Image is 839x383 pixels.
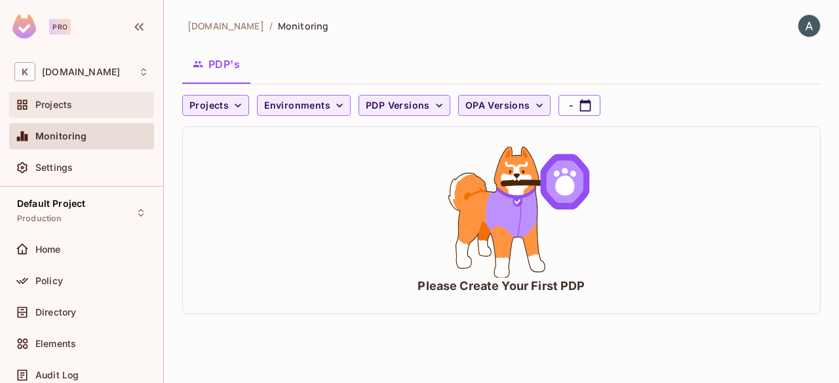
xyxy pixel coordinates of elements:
[14,62,35,81] span: K
[798,15,820,37] img: Akhil Kumar
[35,370,79,380] span: Audit Log
[359,95,450,116] button: PDP Versions
[182,48,250,81] button: PDP's
[558,95,600,116] button: -
[35,244,61,255] span: Home
[278,20,328,32] span: Monitoring
[35,307,76,318] span: Directory
[458,95,551,116] button: OPA Versions
[35,131,87,141] span: Monitoring
[35,162,73,173] span: Settings
[35,276,63,286] span: Policy
[257,95,351,116] button: Environments
[403,147,600,278] div: animation
[189,98,229,114] span: Projects
[35,338,76,349] span: Elements
[35,100,72,110] span: Projects
[17,213,62,224] span: Production
[264,98,330,114] span: Environments
[49,19,71,35] div: Pro
[17,198,85,209] span: Default Project
[465,98,530,114] span: OPA Versions
[182,95,249,116] button: Projects
[12,14,36,39] img: SReyMgAAAABJRU5ErkJggg==
[269,20,273,32] li: /
[42,67,120,77] span: Workspace: kapiva.in
[187,20,264,32] span: the active workspace
[418,278,585,294] div: Please Create Your First PDP
[366,98,430,114] span: PDP Versions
